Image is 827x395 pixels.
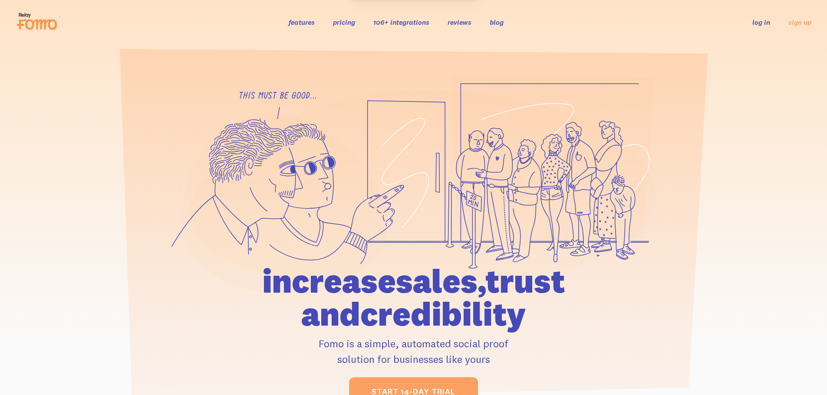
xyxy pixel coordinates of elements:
p: Fomo is a simple, automated social proof solution for businesses like yours [213,336,615,367]
a: blog [490,18,504,26]
a: log in [752,18,770,26]
a: sign up [788,18,811,27]
a: 106+ integrations [373,18,429,26]
a: features [289,18,315,26]
a: reviews [448,18,471,26]
h1: increase sales, trust and credibility [213,264,615,330]
a: pricing [333,18,355,26]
